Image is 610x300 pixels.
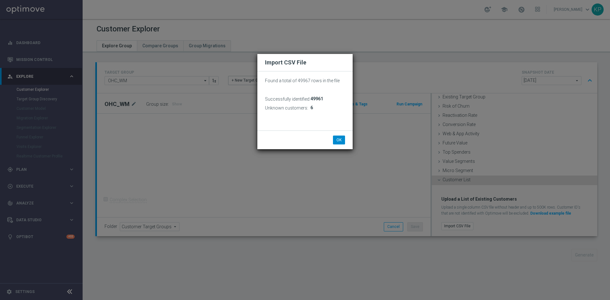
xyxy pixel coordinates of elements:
h3: Unknown customers: [265,105,308,111]
span: 6 [310,105,313,110]
span: 49961 [310,96,323,102]
h2: Import CSV File [265,59,345,66]
h3: Successfully identified: [265,96,310,102]
button: OK [333,136,345,144]
p: Found a total of 49967 rows in the file [265,78,345,83]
